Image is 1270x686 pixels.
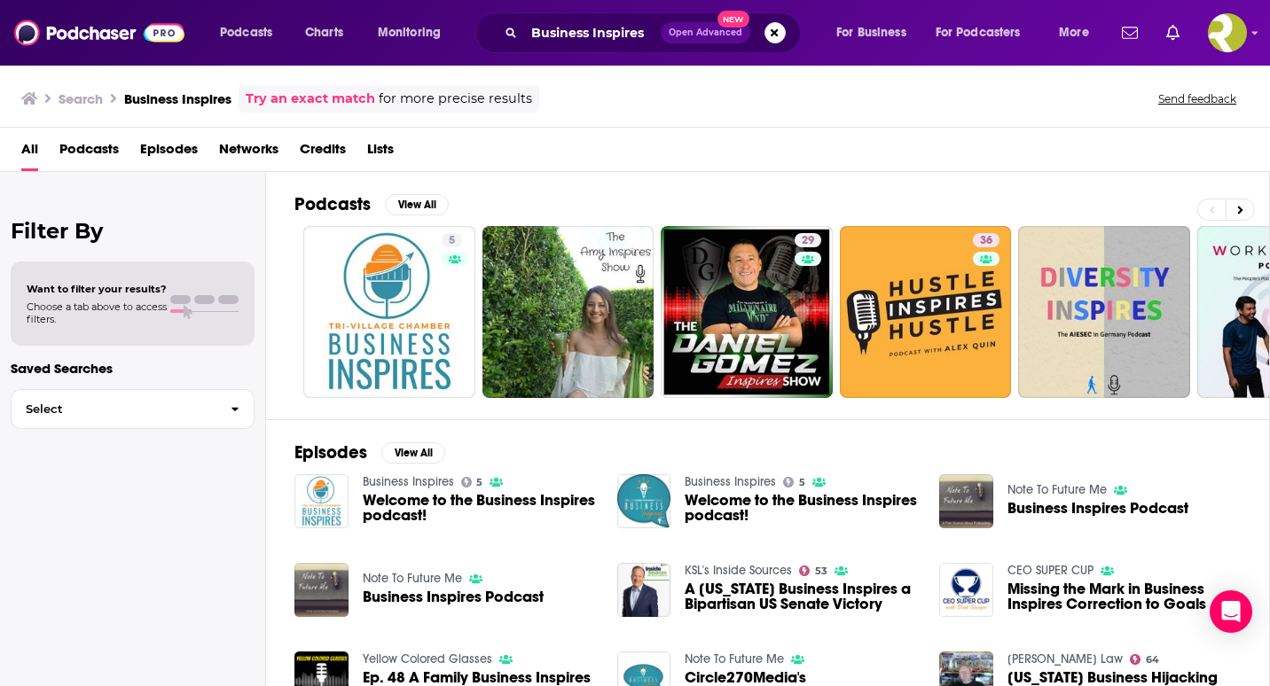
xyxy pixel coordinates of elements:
a: A Utah Business Inspires a Bipartisan US Senate Victory [685,581,918,612]
a: Try an exact match [246,89,375,109]
a: 5 [461,477,483,487]
button: Select [11,389,255,429]
span: A [US_STATE] Business Inspires a Bipartisan US Senate Victory [685,581,918,612]
button: Open AdvancedNew [661,22,750,43]
a: Note To Future Me [1007,482,1107,497]
button: open menu [924,19,1047,47]
button: open menu [365,19,464,47]
a: KSL's Inside Sources [685,563,792,578]
a: Business Inspires [363,474,454,489]
a: 29 [661,226,833,398]
span: 64 [1146,656,1159,664]
img: Podchaser - Follow, Share and Rate Podcasts [14,16,184,50]
a: Charts [294,19,354,47]
span: 53 [815,567,827,575]
span: Select [12,403,216,415]
button: View All [385,194,449,215]
a: Business Inspires [685,474,776,489]
a: Show notifications dropdown [1159,18,1187,48]
a: Welcome to the Business Inspires podcast! [363,493,596,523]
span: Podcasts [220,20,272,45]
a: Note To Future Me [363,571,462,586]
h3: Search [59,90,103,107]
a: 5 [783,477,805,487]
img: User Profile [1208,13,1247,52]
div: Search podcasts, credits, & more... [492,12,818,53]
span: 29 [802,232,814,250]
span: for more precise results [379,89,532,109]
a: CEO SUPER CUP [1007,563,1094,578]
img: A Utah Business Inspires a Bipartisan US Senate Victory [617,563,671,617]
button: Show profile menu [1208,13,1247,52]
button: open menu [1047,19,1111,47]
span: For Podcasters [936,20,1021,45]
a: Welcome to the Business Inspires podcast! [617,474,671,528]
a: Lists [367,135,394,171]
a: PodcastsView All [294,193,449,215]
a: 36 [973,233,1000,247]
a: Missing the Mark in Business Inspires Correction to Goals [1007,581,1241,612]
a: 29 [795,233,821,247]
span: 5 [449,232,455,250]
h3: Business Inspires [124,90,231,107]
h2: Episodes [294,441,367,464]
span: More [1059,20,1089,45]
a: All [21,135,38,171]
a: Podcasts [59,135,119,171]
a: 5 [303,226,475,398]
span: Choose a tab above to access filters. [27,300,167,325]
span: For Business [836,20,906,45]
a: EpisodesView All [294,441,445,464]
a: 64 [1130,654,1159,665]
span: Open Advanced [669,28,742,37]
input: Search podcasts, credits, & more... [524,19,661,47]
a: 36 [840,226,1012,398]
img: Business Inspires Podcast [294,563,349,617]
button: Send feedback [1153,91,1242,106]
span: New [717,11,749,27]
a: Show notifications dropdown [1115,18,1145,48]
a: 5 [442,233,462,247]
span: Monitoring [378,20,441,45]
span: 36 [980,232,992,250]
div: Open Intercom Messenger [1210,590,1252,633]
h2: Filter By [11,218,255,244]
button: open menu [824,19,929,47]
p: Saved Searches [11,360,255,377]
span: Charts [305,20,343,45]
a: Business Inspires Podcast [1007,501,1188,516]
a: Credits [300,135,346,171]
a: 53 [799,565,827,576]
a: Business Inspires Podcast [363,589,544,604]
span: Logged in as ResoluteTulsa [1208,13,1247,52]
a: Lehto's Law [1007,651,1123,667]
img: Welcome to the Business Inspires podcast! [294,474,349,528]
a: Networks [219,135,278,171]
h2: Podcasts [294,193,371,215]
a: Welcome to the Business Inspires podcast! [685,493,918,523]
span: 5 [476,479,482,487]
img: Business Inspires Podcast [939,474,993,528]
img: Missing the Mark in Business Inspires Correction to Goals [939,563,993,617]
span: 5 [799,479,805,487]
button: View All [381,442,445,464]
button: open menu [208,19,295,47]
a: Episodes [140,135,198,171]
